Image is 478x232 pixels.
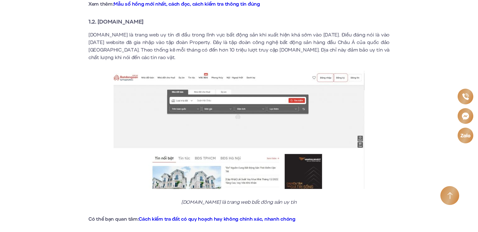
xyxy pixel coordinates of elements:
[462,112,469,120] img: Messenger icon
[88,216,295,223] strong: Có thể bạn quan tâm:
[462,93,469,100] img: Phone icon
[114,71,364,189] img: Batdongsan.com.vn là trang web bất đông sản uy tín
[88,31,390,61] p: [DOMAIN_NAME] là trang web uy tín đi đầu trong lĩnh vực bất động sản khi xuất hiện khá sớm vào [D...
[139,216,295,223] a: Cách kiểm tra đất có quy hoạch hay không chính xác, nhanh chóng
[88,18,144,26] strong: 1.2. [DOMAIN_NAME]
[181,199,297,206] em: [DOMAIN_NAME] là trang web bất đông sản uy tín
[447,192,453,199] img: Arrow icon
[460,134,470,137] img: Zalo icon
